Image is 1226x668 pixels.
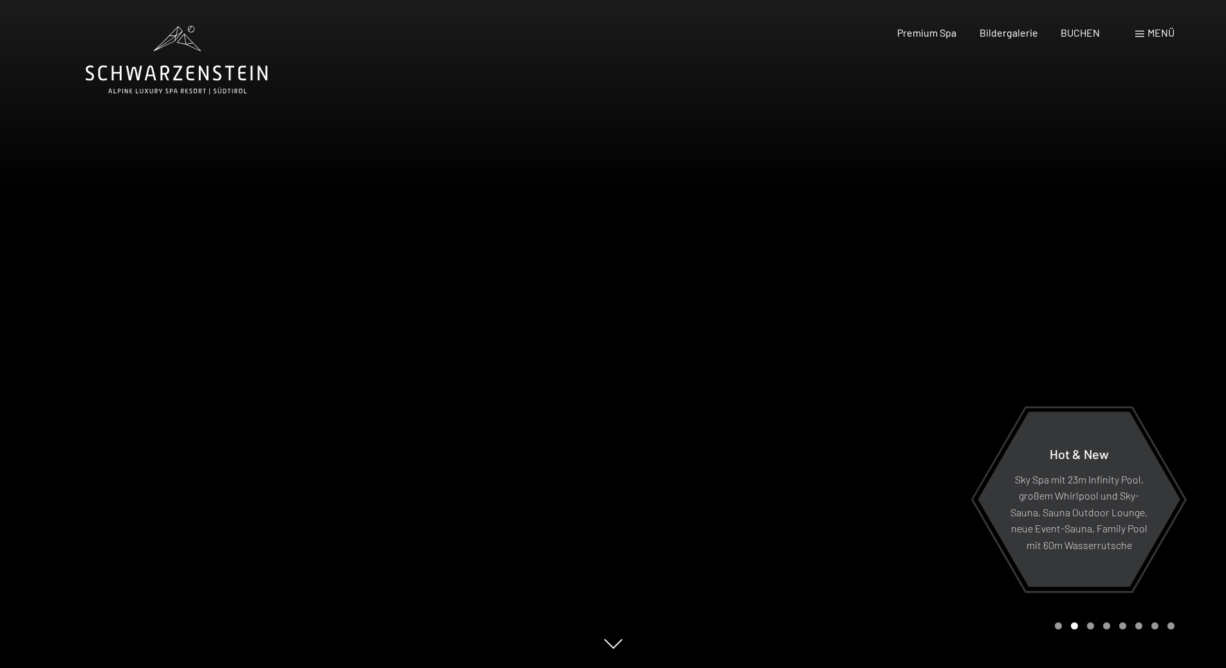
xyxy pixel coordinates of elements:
a: Bildergalerie [980,26,1038,39]
a: BUCHEN [1061,26,1100,39]
div: Carousel Page 5 [1119,622,1126,629]
div: Carousel Page 3 [1087,622,1094,629]
span: Menü [1147,26,1175,39]
div: Carousel Page 1 [1055,622,1062,629]
a: Hot & New Sky Spa mit 23m Infinity Pool, großem Whirlpool und Sky-Sauna, Sauna Outdoor Lounge, ne... [977,411,1181,588]
div: Carousel Page 7 [1151,622,1158,629]
p: Sky Spa mit 23m Infinity Pool, großem Whirlpool und Sky-Sauna, Sauna Outdoor Lounge, neue Event-S... [1009,471,1149,553]
div: Carousel Page 2 (Current Slide) [1071,622,1078,629]
div: Carousel Pagination [1050,622,1175,629]
a: Premium Spa [897,26,956,39]
div: Carousel Page 8 [1167,622,1175,629]
div: Carousel Page 6 [1135,622,1142,629]
div: Carousel Page 4 [1103,622,1110,629]
span: Hot & New [1050,446,1109,461]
